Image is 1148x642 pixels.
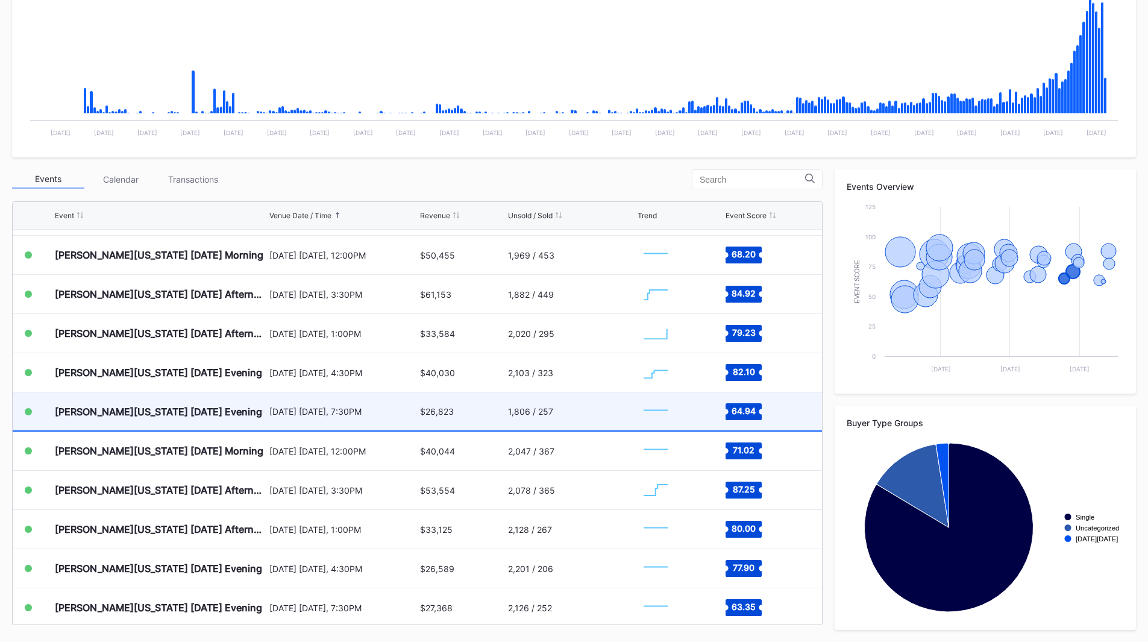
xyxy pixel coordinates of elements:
text: [DATE] [785,129,805,136]
text: [DATE] [957,129,977,136]
text: 64.94 [732,405,756,415]
div: [DATE] [DATE], 1:00PM [269,524,418,535]
svg: Chart title [638,318,674,348]
text: [DATE] [396,129,416,136]
div: $40,044 [420,446,455,456]
div: Trend [638,211,657,220]
svg: Chart title [638,279,674,309]
div: Calendar [84,170,157,189]
div: [DATE] [DATE], 12:00PM [269,250,418,260]
div: $26,589 [420,564,454,574]
text: [DATE] [1087,129,1106,136]
div: [DATE] [DATE], 3:30PM [269,485,418,496]
div: [PERSON_NAME][US_STATE] [DATE] Evening [55,562,262,574]
div: [DATE] [DATE], 7:30PM [269,603,418,613]
text: 25 [868,323,876,330]
div: [DATE] [DATE], 4:30PM [269,368,418,378]
div: 2,103 / 323 [508,368,553,378]
div: Event [55,211,74,220]
div: $26,823 [420,406,454,417]
text: Uncategorized [1076,524,1119,532]
text: [DATE] [1000,365,1020,373]
text: [DATE] [483,129,503,136]
text: Event Score [854,260,861,303]
text: 100 [865,233,876,241]
div: [PERSON_NAME][US_STATE] [DATE] Evening [55,602,262,614]
svg: Chart title [847,437,1124,618]
div: [PERSON_NAME][US_STATE] [DATE] Morning [55,445,263,457]
text: [DATE] [180,129,200,136]
svg: Chart title [638,357,674,388]
div: [DATE] [DATE], 7:30PM [269,406,418,417]
text: Single [1076,514,1094,521]
text: [DATE] [267,129,287,136]
div: $61,153 [420,289,451,300]
text: [DATE] [741,129,761,136]
div: 2,201 / 206 [508,564,553,574]
svg: Chart title [638,475,674,505]
text: 84.92 [732,288,756,298]
text: [DATE] [94,129,114,136]
div: [DATE] [DATE], 1:00PM [269,329,418,339]
div: 2,128 / 267 [508,524,552,535]
text: [DATE] [439,129,459,136]
svg: Chart title [847,201,1124,382]
text: 50 [868,293,876,300]
div: [DATE] [DATE], 3:30PM [269,289,418,300]
div: $50,455 [420,250,455,260]
text: [DATE] [871,129,891,136]
text: [DATE] [655,129,675,136]
div: [PERSON_NAME][US_STATE] [DATE] Afternoon [55,523,266,535]
svg: Chart title [638,240,674,270]
text: 68.20 [732,249,756,259]
text: 63.35 [732,602,756,612]
div: Buyer Type Groups [847,418,1124,428]
div: [PERSON_NAME][US_STATE] [DATE] Afternoon [55,327,266,339]
text: 77.90 [733,562,754,573]
text: [DATE] [931,365,951,373]
div: $33,584 [420,329,455,339]
div: [PERSON_NAME][US_STATE] [DATE] Afternoon [55,288,266,300]
div: $40,030 [420,368,455,378]
div: [DATE] [DATE], 12:00PM [269,446,418,456]
svg: Chart title [638,593,674,623]
text: 71.02 [733,445,754,455]
div: [PERSON_NAME][US_STATE] [DATE] Morning [55,249,263,261]
div: Revenue [420,211,450,220]
svg: Chart title [638,436,674,466]
div: $53,554 [420,485,455,496]
text: [DATE] [310,129,330,136]
div: [DATE] [DATE], 4:30PM [269,564,418,574]
div: 2,078 / 365 [508,485,555,496]
text: 87.25 [732,484,754,494]
text: [DATE] [1070,365,1090,373]
svg: Chart title [638,553,674,584]
text: [DATE] [224,129,243,136]
div: Venue Date / Time [269,211,331,220]
text: [DATE] [698,129,718,136]
text: [DATE] [51,129,71,136]
div: Transactions [157,170,229,189]
text: 125 [865,203,876,210]
text: 75 [868,263,876,270]
text: 80.00 [732,523,756,533]
svg: Chart title [638,397,674,427]
div: [PERSON_NAME][US_STATE] [DATE] Evening [55,406,262,418]
div: Events [12,170,84,189]
text: [DATE] [525,129,545,136]
text: [DATE] [827,129,847,136]
text: [DATE][DATE] [1076,535,1118,543]
text: 0 [872,353,876,360]
div: 2,126 / 252 [508,603,552,613]
div: Event Score [726,211,767,220]
text: [DATE] [569,129,589,136]
text: [DATE] [612,129,632,136]
input: Search [700,175,805,184]
div: 2,020 / 295 [508,329,554,339]
text: [DATE] [1043,129,1063,136]
div: 1,969 / 453 [508,250,554,260]
text: 82.10 [732,367,754,377]
svg: Chart title [638,514,674,544]
div: 1,882 / 449 [508,289,554,300]
div: $33,125 [420,524,453,535]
